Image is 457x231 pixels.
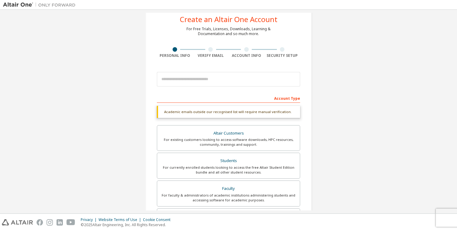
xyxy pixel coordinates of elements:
div: Academic emails outside our recognised list will require manual verification. [157,106,300,118]
p: © 2025 Altair Engineering, Inc. All Rights Reserved. [81,222,174,227]
div: Faculty [161,184,296,193]
div: For currently enrolled students looking to access the free Altair Student Edition bundle and all ... [161,165,296,175]
div: Website Terms of Use [99,217,143,222]
div: Verify Email [193,53,229,58]
img: linkedin.svg [57,219,63,226]
div: Altair Customers [161,129,296,138]
div: Cookie Consent [143,217,174,222]
img: altair_logo.svg [2,219,33,226]
div: Account Type [157,93,300,103]
div: Account Info [228,53,264,58]
div: Students [161,157,296,165]
img: Altair One [3,2,79,8]
div: Personal Info [157,53,193,58]
div: Create an Altair One Account [180,16,277,23]
div: For Free Trials, Licenses, Downloads, Learning & Documentation and so much more. [186,27,271,36]
div: For existing customers looking to access software downloads, HPC resources, community, trainings ... [161,137,296,147]
img: youtube.svg [66,219,75,226]
img: instagram.svg [47,219,53,226]
div: Privacy [81,217,99,222]
img: facebook.svg [37,219,43,226]
div: For faculty & administrators of academic institutions administering students and accessing softwa... [161,193,296,203]
div: Security Setup [264,53,300,58]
